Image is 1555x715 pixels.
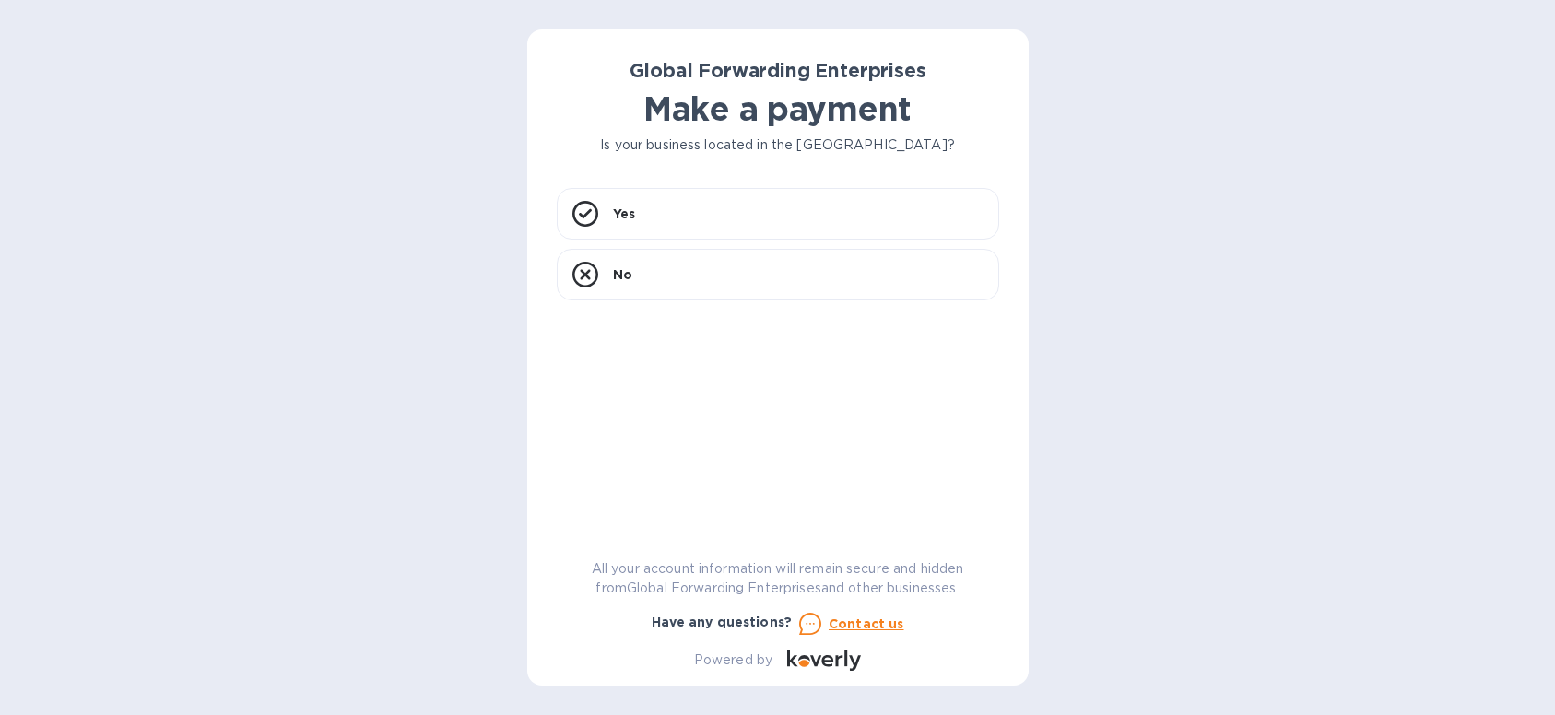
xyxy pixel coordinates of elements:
h1: Make a payment [557,89,999,128]
b: Have any questions? [652,615,793,629]
p: Yes [613,205,635,223]
p: No [613,265,632,284]
b: Global Forwarding Enterprises [630,59,926,82]
p: All your account information will remain secure and hidden from Global Forwarding Enterprises and... [557,559,999,598]
u: Contact us [829,616,904,631]
p: Is your business located in the [GEOGRAPHIC_DATA]? [557,135,999,155]
p: Powered by [694,651,772,670]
